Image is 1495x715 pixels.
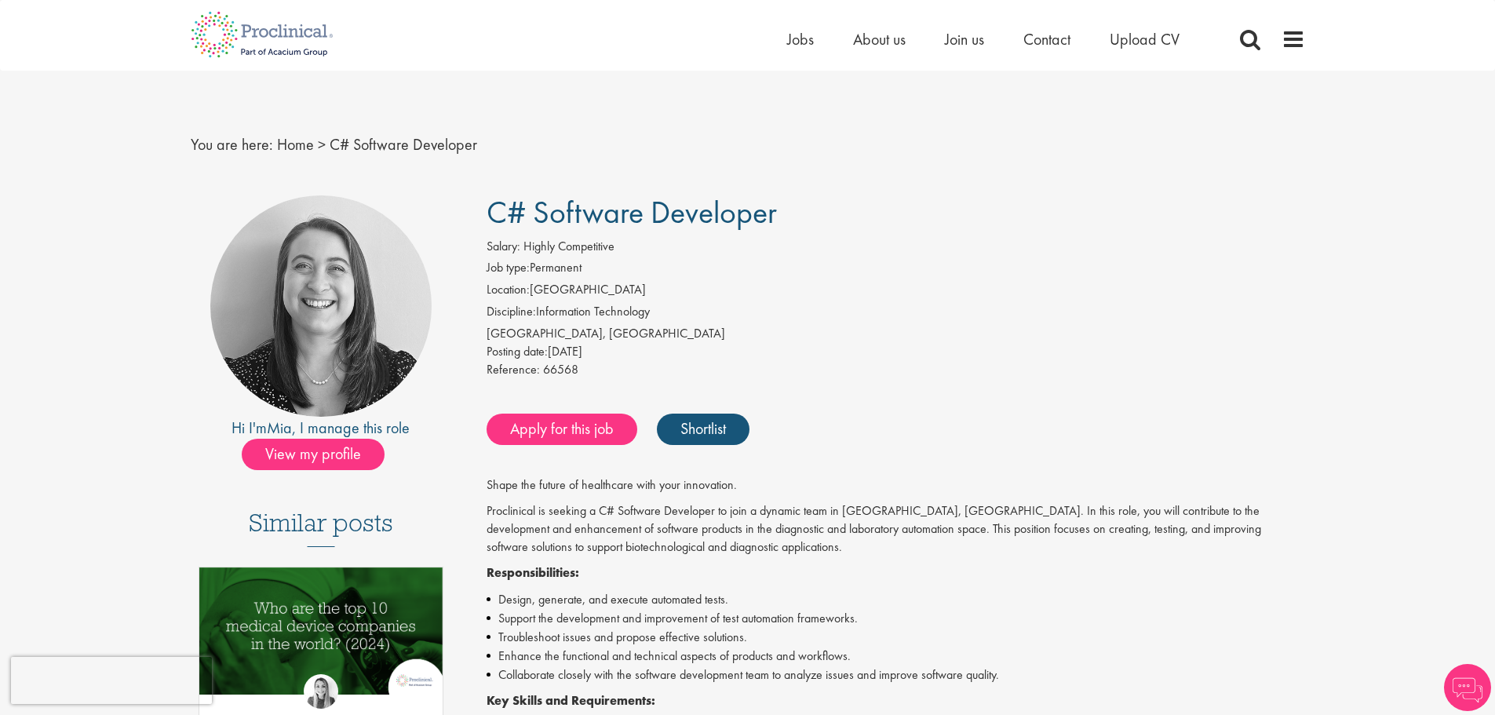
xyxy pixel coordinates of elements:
a: Upload CV [1110,29,1180,49]
a: Link to a post [199,567,443,706]
span: View my profile [242,439,385,470]
span: > [318,134,326,155]
li: Collaborate closely with the software development team to analyze issues and improve software qua... [487,666,1305,684]
a: About us [853,29,906,49]
label: Job type: [487,259,530,277]
label: Reference: [487,361,540,379]
p: Shape the future of healthcare with your innovation. [487,476,1305,494]
a: Jobs [787,29,814,49]
li: Information Technology [487,303,1305,325]
div: [DATE] [487,343,1305,361]
li: Permanent [487,259,1305,281]
label: Salary: [487,238,520,256]
a: Shortlist [657,414,749,445]
label: Discipline: [487,303,536,321]
strong: Responsibilities: [487,564,579,581]
li: [GEOGRAPHIC_DATA] [487,281,1305,303]
h3: Similar posts [249,509,393,547]
div: [GEOGRAPHIC_DATA], [GEOGRAPHIC_DATA] [487,325,1305,343]
span: You are here: [191,134,273,155]
label: Location: [487,281,530,299]
p: Proclinical is seeking a C# Software Developer to join a dynamic team in [GEOGRAPHIC_DATA], [GEOG... [487,502,1305,556]
div: Hi I'm , I manage this role [191,417,452,440]
img: Hannah Burke [304,674,338,709]
a: Join us [945,29,984,49]
li: Troubleshoot issues and propose effective solutions. [487,628,1305,647]
span: C# Software Developer [330,134,477,155]
img: Chatbot [1444,664,1491,711]
a: View my profile [242,442,400,462]
span: Posting date: [487,343,548,359]
a: Apply for this job [487,414,637,445]
strong: Key Skills and Requirements: [487,692,655,709]
iframe: reCAPTCHA [11,657,212,704]
span: C# Software Developer [487,192,777,232]
li: Enhance the functional and technical aspects of products and workflows. [487,647,1305,666]
li: Support the development and improvement of test automation frameworks. [487,609,1305,628]
span: 66568 [543,361,578,378]
a: Contact [1023,29,1070,49]
li: Design, generate, and execute automated tests. [487,590,1305,609]
a: breadcrumb link [277,134,314,155]
img: Top 10 Medical Device Companies 2024 [199,567,443,694]
img: imeage of recruiter Mia Kellerman [210,195,432,417]
a: Mia [267,418,292,438]
span: Highly Competitive [523,238,614,254]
